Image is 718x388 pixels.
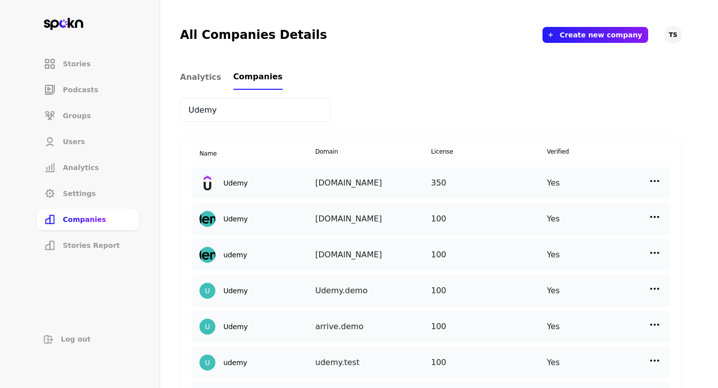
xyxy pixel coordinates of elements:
[199,150,217,157] span: Name
[223,359,247,367] h2: udemy
[223,323,248,331] h2: Udemy
[205,322,210,332] div: U
[36,207,140,231] a: Companies
[315,355,431,371] div: udemy.test
[205,358,210,368] div: U
[199,247,215,263] img: none-1681145172497-128181.jpg
[63,189,96,198] span: Settings
[559,31,642,39] button: Create new company
[315,247,431,263] div: [DOMAIN_NAME]
[233,65,283,90] a: Companies
[61,334,91,344] span: Log out
[547,211,663,227] div: Yes
[223,215,248,223] h2: Udemy
[63,85,98,95] span: Podcasts
[315,175,431,191] div: [DOMAIN_NAME]
[431,175,547,191] div: 350
[233,71,283,83] span: Companies
[63,137,85,147] span: Users
[205,286,210,296] div: U
[180,71,221,83] span: Analytics
[63,214,106,224] span: Companies
[36,182,140,205] a: Settings
[669,31,678,39] span: TS
[36,130,140,154] a: Users
[223,179,248,188] h2: Udemy
[315,147,431,159] span: Domain
[431,319,547,335] div: 100
[547,147,663,159] span: Verified
[431,247,547,263] div: 100
[180,98,331,122] input: Search
[180,27,327,43] h2: All Companies Details
[36,233,140,257] a: Stories Report
[223,251,247,259] h2: udemy
[315,283,431,299] div: Udemy.demo
[315,319,431,335] div: arrive.demo
[36,156,140,180] a: Analytics
[199,211,215,227] img: none-1679082827023-491424.jpg
[223,287,248,295] h2: Udemy
[36,104,140,128] a: Groups
[36,52,140,76] a: Stories
[431,355,547,371] div: 100
[547,319,663,335] div: Yes
[36,78,140,102] a: Podcasts
[315,211,431,227] div: [DOMAIN_NAME]
[547,355,663,371] div: Yes
[547,283,663,299] div: Yes
[547,247,663,263] div: Yes
[63,111,91,121] span: Groups
[547,175,663,191] div: Yes
[431,283,547,299] div: 100
[180,65,221,90] a: Analytics
[664,26,682,44] button: TS
[63,59,91,69] span: Stories
[63,240,120,250] span: Stories Report
[431,211,547,227] div: 100
[431,147,547,159] span: License
[63,163,99,173] span: Analytics
[199,175,215,191] img: company-1634064173132-936152.jpg
[36,330,140,348] button: Log out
